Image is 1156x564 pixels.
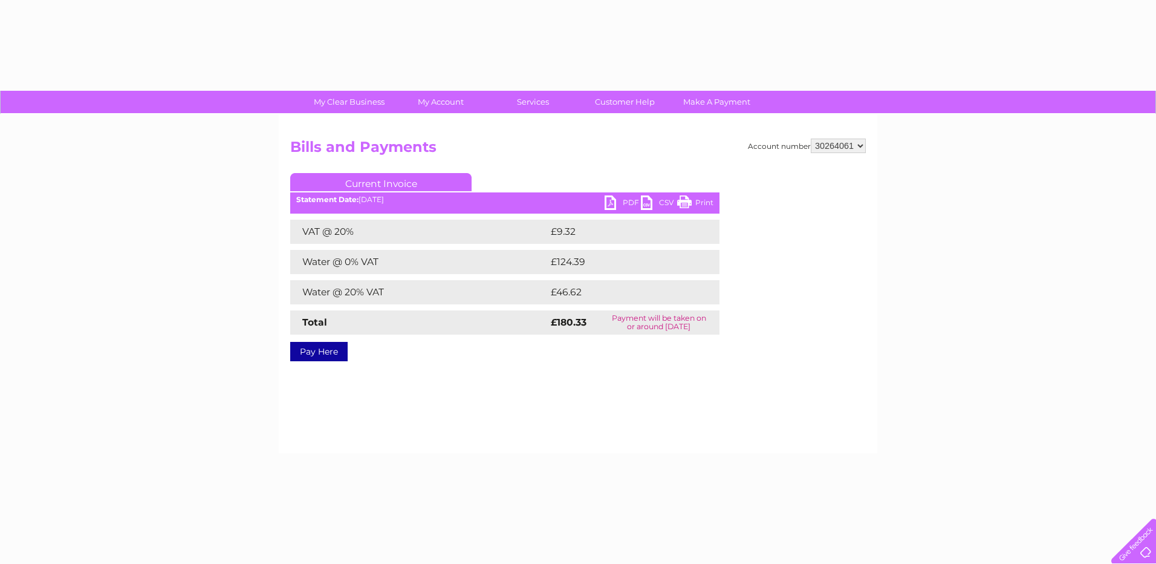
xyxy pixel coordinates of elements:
[551,316,586,328] strong: £180.33
[548,250,697,274] td: £124.39
[290,195,719,204] div: [DATE]
[302,316,327,328] strong: Total
[548,280,695,304] td: £46.62
[290,173,472,191] a: Current Invoice
[605,195,641,213] a: PDF
[598,310,719,335] td: Payment will be taken on or around [DATE]
[748,139,866,153] div: Account number
[667,91,767,113] a: Make A Payment
[575,91,675,113] a: Customer Help
[290,220,548,244] td: VAT @ 20%
[299,91,399,113] a: My Clear Business
[677,195,713,213] a: Print
[641,195,677,213] a: CSV
[296,195,359,204] b: Statement Date:
[483,91,583,113] a: Services
[391,91,491,113] a: My Account
[290,342,348,361] a: Pay Here
[290,139,866,162] h2: Bills and Payments
[290,250,548,274] td: Water @ 0% VAT
[548,220,691,244] td: £9.32
[290,280,548,304] td: Water @ 20% VAT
